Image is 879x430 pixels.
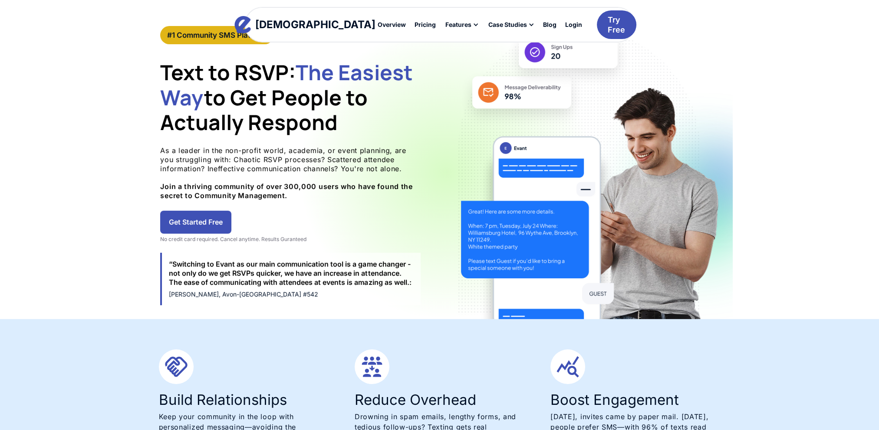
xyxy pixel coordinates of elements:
[543,22,556,28] div: Blog
[410,17,440,32] a: Pricing
[255,20,375,30] div: [DEMOGRAPHIC_DATA]
[597,10,636,39] a: Try Free
[160,60,421,135] h1: Text to RSVP: to Get People to Actually Respond
[550,393,720,407] h3: Boost Engagement
[415,22,436,28] div: Pricing
[608,15,625,35] div: Try Free
[561,17,586,32] a: Login
[445,22,471,28] div: Features
[160,182,412,200] strong: Join a thriving community of over 300,000 users who have found the secret to Community Management.
[440,17,483,32] div: Features
[378,22,406,28] div: Overview
[159,393,329,407] h3: Build Relationships
[243,16,367,33] a: home
[488,22,527,28] div: Case Studies
[373,17,410,32] a: Overview
[160,236,421,243] div: No credit card required. Cancel anytime. Results Guranteed
[483,17,539,32] div: Case Studies
[169,260,414,287] div: “Switching to Evant as our main communication tool is a game changer - not only do we get RSVPs q...
[160,58,412,111] span: The Easiest Way
[160,146,421,200] p: As a leader in the non-profit world, academia, or event planning, are you struggling with: Chaoti...
[539,17,561,32] a: Blog
[160,211,231,234] a: Get Started Free
[355,393,524,407] h3: Reduce Overhead
[169,290,414,298] div: [PERSON_NAME], Avon-[GEOGRAPHIC_DATA] #542
[565,22,582,28] div: Login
